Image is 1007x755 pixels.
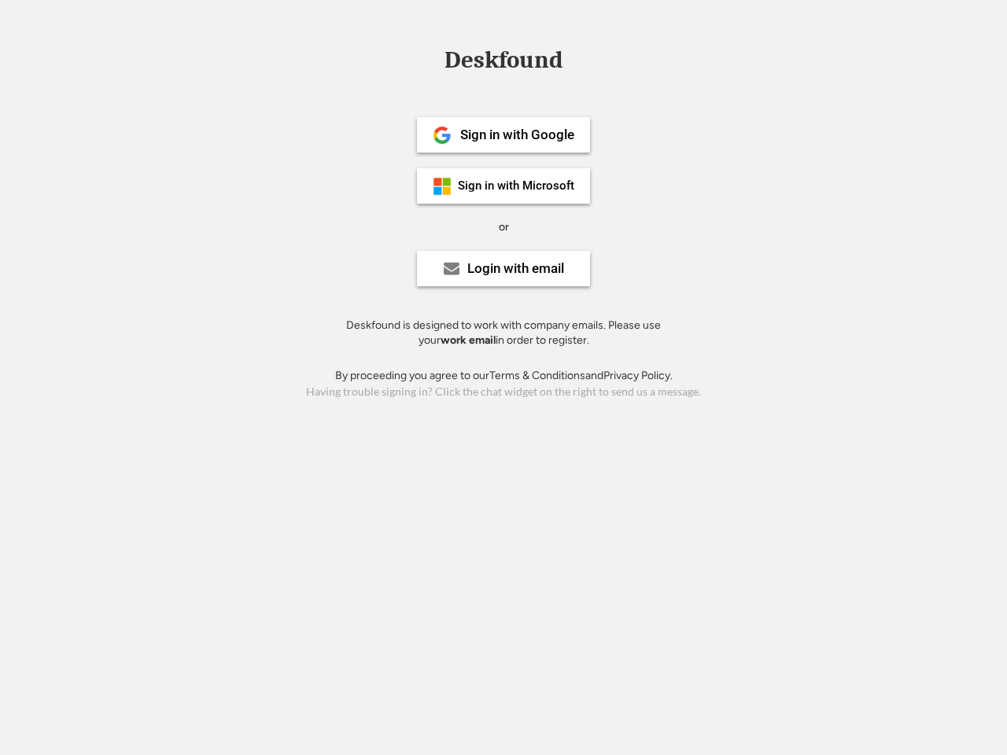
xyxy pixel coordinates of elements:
div: Deskfound is designed to work with company emails. Please use your in order to register. [326,318,681,348]
a: Privacy Policy. [603,369,673,382]
img: ms-symbollockup_mssymbol_19.png [433,177,452,196]
div: Sign in with Google [460,128,574,142]
div: By proceeding you agree to our and [335,368,673,384]
a: Terms & Conditions [489,369,585,382]
img: 1024px-Google__G__Logo.svg.png [433,126,452,145]
div: Deskfound [437,48,570,72]
div: Sign in with Microsoft [458,180,574,192]
div: or [499,219,509,235]
strong: work email [441,333,496,347]
div: Login with email [467,262,564,275]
